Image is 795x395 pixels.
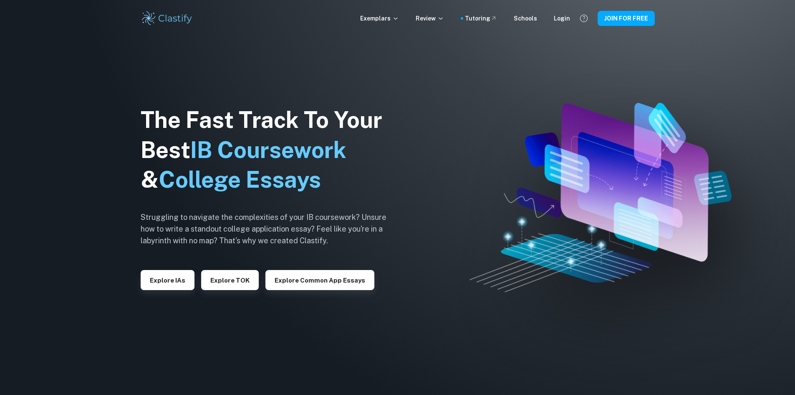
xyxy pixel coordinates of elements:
[190,137,346,163] span: IB Coursework
[141,105,399,195] h1: The Fast Track To Your Best &
[360,14,399,23] p: Exemplars
[469,103,732,293] img: Clastify hero
[514,14,537,23] a: Schools
[265,276,374,284] a: Explore Common App essays
[554,14,570,23] a: Login
[416,14,444,23] p: Review
[577,11,591,25] button: Help and Feedback
[265,270,374,290] button: Explore Common App essays
[159,166,321,193] span: College Essays
[141,212,399,247] h6: Struggling to navigate the complexities of your IB coursework? Unsure how to write a standout col...
[201,276,259,284] a: Explore TOK
[141,276,194,284] a: Explore IAs
[598,11,655,26] button: JOIN FOR FREE
[201,270,259,290] button: Explore TOK
[141,10,194,27] img: Clastify logo
[465,14,497,23] a: Tutoring
[141,270,194,290] button: Explore IAs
